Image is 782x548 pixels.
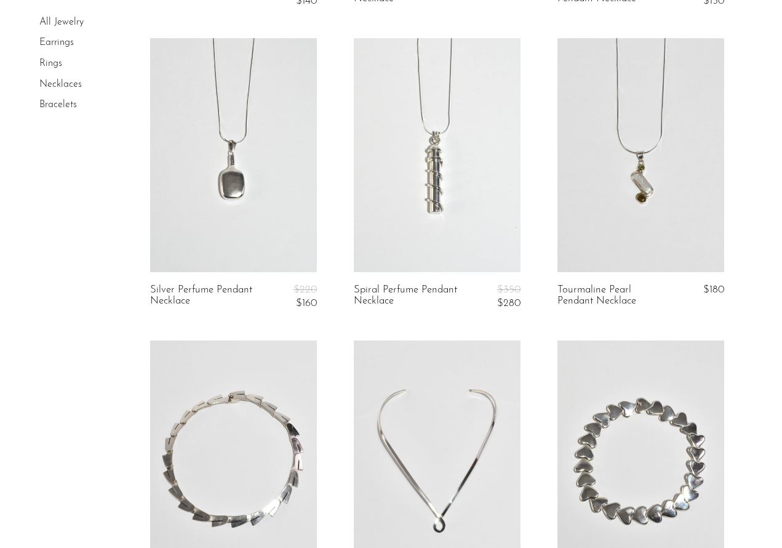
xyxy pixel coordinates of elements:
a: Rings [39,58,62,68]
a: Tourmaline Pearl Pendant Necklace [557,284,667,307]
a: All Jewelry [39,17,84,27]
a: Silver Perfume Pendant Necklace [150,284,260,310]
span: $180 [703,284,724,295]
a: Spiral Perfume Pendant Necklace [354,284,463,310]
span: $280 [497,298,521,308]
a: Bracelets [39,100,77,110]
a: Earrings [39,38,74,48]
span: $220 [293,284,317,295]
span: $160 [296,298,317,308]
span: $350 [497,284,521,295]
a: Necklaces [39,79,82,89]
